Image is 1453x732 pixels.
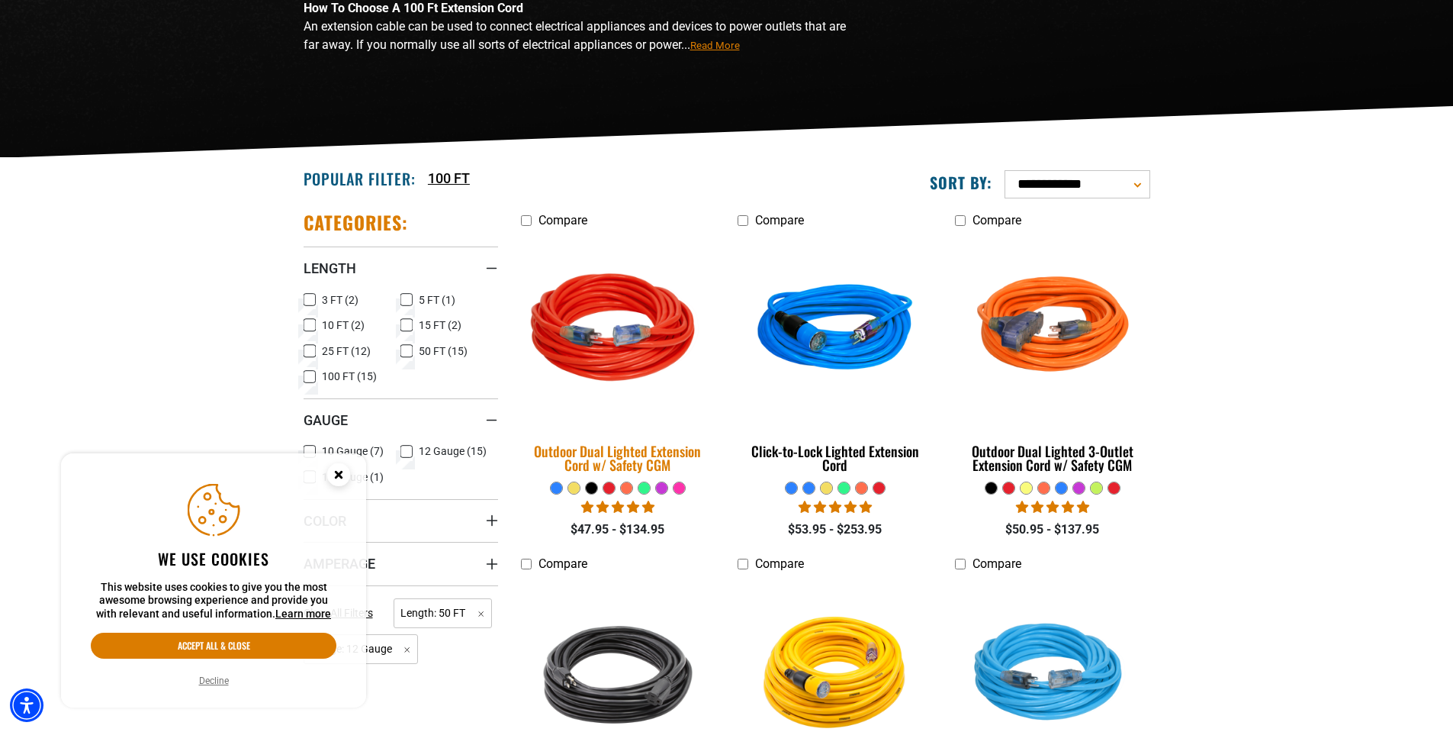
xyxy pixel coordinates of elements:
[955,235,1149,481] a: orange Outdoor Dual Lighted 3-Outlet Extension Cord w/ Safety CGM
[538,556,587,571] span: Compare
[304,260,356,277] span: Length
[304,1,523,15] strong: How To Choose A 100 Ft Extension Cord
[304,211,409,234] h2: Categories:
[511,233,725,428] img: Red
[419,446,487,456] span: 12 Gauge (15)
[521,521,715,539] div: $47.95 - $134.95
[739,243,931,418] img: blue
[755,213,804,227] span: Compare
[581,500,654,514] span: 4.82 stars
[61,453,366,708] aside: Cookie Consent
[304,398,498,441] summary: Gauge
[311,453,366,501] button: Close this option
[394,598,492,628] span: Length: 50 FT
[91,549,336,569] h2: We use cookies
[394,605,492,620] a: Length: 50 FT
[930,173,992,192] label: Sort by:
[428,168,470,189] a: 100 FT
[972,556,1021,571] span: Compare
[304,411,348,429] span: Gauge
[738,521,932,539] div: $53.95 - $253.95
[304,542,498,585] summary: Amperage
[799,500,872,514] span: 4.87 stars
[194,673,233,688] button: Decline
[419,346,468,356] span: 50 FT (15)
[955,444,1149,472] div: Outdoor Dual Lighted 3-Outlet Extension Cord w/ Safety CGM
[322,446,384,456] span: 10 Gauge (7)
[955,521,1149,539] div: $50.95 - $137.95
[419,295,455,305] span: 5 FT (1)
[972,213,1021,227] span: Compare
[304,18,860,54] p: An extension cable can be used to connect electrical appliances and devices to power outlets that...
[738,235,932,481] a: blue Click-to-Lock Lighted Extension Cord
[275,608,331,620] a: This website uses cookies to give you the most awesome browsing experience and provide you with r...
[10,688,43,722] div: Accessibility Menu
[419,320,461,331] span: 15 FT (2)
[521,444,715,472] div: Outdoor Dual Lighted Extension Cord w/ Safety CGM
[755,556,804,571] span: Compare
[304,169,416,189] h2: Popular Filter:
[91,633,336,659] button: Accept all & close
[322,295,358,305] span: 3 FT (2)
[538,213,587,227] span: Compare
[304,247,498,289] summary: Length
[304,499,498,542] summary: Color
[521,235,715,481] a: Red Outdoor Dual Lighted Extension Cord w/ Safety CGM
[1016,500,1089,514] span: 4.80 stars
[322,346,371,356] span: 25 FT (12)
[91,581,336,621] p: This website uses cookies to give you the most awesome browsing experience and provide you with r...
[690,40,740,51] span: Read More
[322,371,377,382] span: 100 FT (15)
[956,243,1149,418] img: orange
[738,444,932,472] div: Click-to-Lock Lighted Extension Cord
[322,320,365,331] span: 10 FT (2)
